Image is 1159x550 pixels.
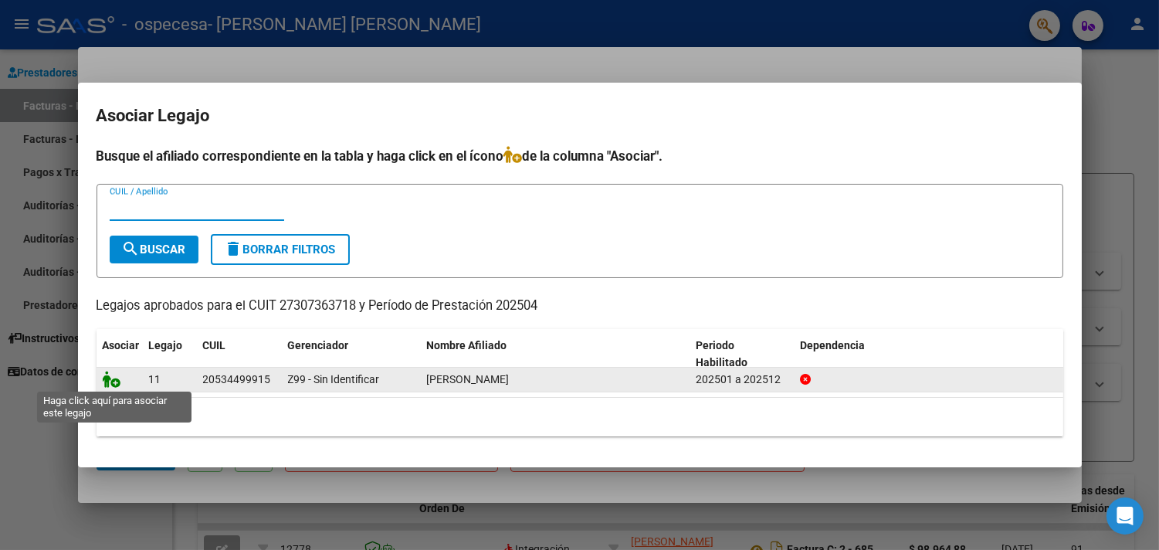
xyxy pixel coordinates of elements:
span: Buscar [122,243,186,256]
datatable-header-cell: CUIL [197,329,282,380]
span: Periodo Habilitado [696,339,747,369]
span: Borrar Filtros [225,243,336,256]
div: 20534499915 [203,371,271,389]
mat-icon: search [122,239,141,258]
span: Gerenciador [288,339,349,351]
datatable-header-cell: Gerenciador [282,329,421,380]
span: 11 [149,373,161,385]
div: Open Intercom Messenger [1106,497,1144,535]
datatable-header-cell: Dependencia [794,329,1063,380]
span: CUIL [203,339,226,351]
div: 1 registros [97,398,1063,436]
div: 202501 a 202512 [696,371,788,389]
span: Dependencia [800,339,865,351]
p: Legajos aprobados para el CUIT 27307363718 y Período de Prestación 202504 [97,297,1063,316]
button: Buscar [110,236,198,263]
mat-icon: delete [225,239,243,258]
span: ARCE RAMIRO BAUTISTA [427,373,510,385]
datatable-header-cell: Asociar [97,329,143,380]
h4: Busque el afiliado correspondiente en la tabla y haga click en el ícono de la columna "Asociar". [97,146,1063,166]
h2: Asociar Legajo [97,101,1063,131]
span: Legajo [149,339,183,351]
span: Nombre Afiliado [427,339,507,351]
span: Asociar [103,339,140,351]
datatable-header-cell: Nombre Afiliado [421,329,690,380]
datatable-header-cell: Periodo Habilitado [690,329,794,380]
button: Borrar Filtros [211,234,350,265]
span: Z99 - Sin Identificar [288,373,380,385]
datatable-header-cell: Legajo [143,329,197,380]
